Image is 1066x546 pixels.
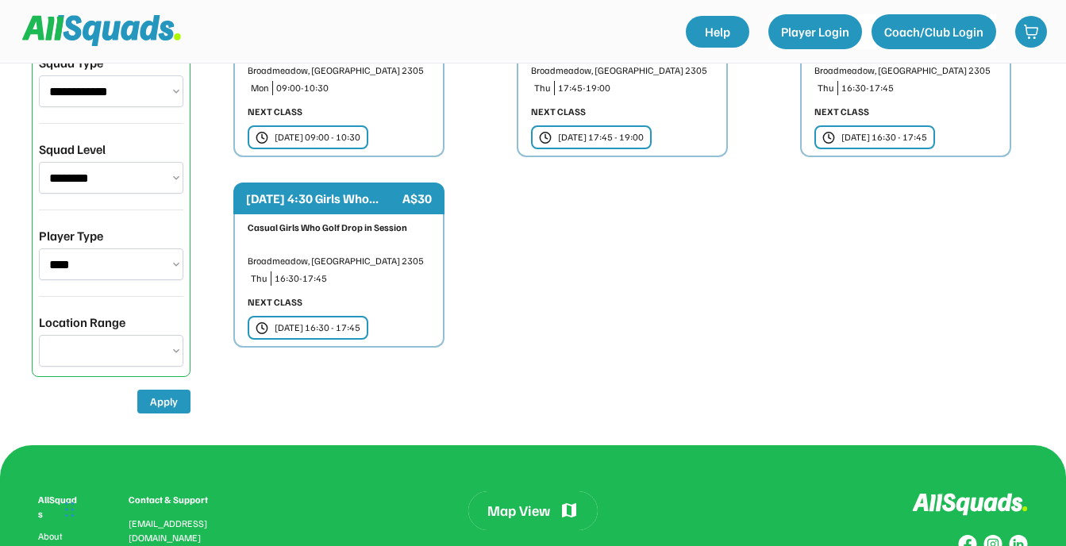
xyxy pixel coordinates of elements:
[686,16,749,48] a: Help
[22,15,181,45] img: Squad%20Logo.svg
[39,140,106,159] div: Squad Level
[246,189,399,208] div: [DATE] 4:30 Girls Who...
[814,105,869,119] div: NEXT CLASS
[814,63,997,78] div: Broadmeadow, [GEOGRAPHIC_DATA] 2305
[256,131,268,144] img: clock.svg
[275,271,430,286] div: 16:30-17:45
[248,254,430,268] div: Broadmeadow, [GEOGRAPHIC_DATA] 2305
[841,81,997,95] div: 16:30-17:45
[39,226,103,245] div: Player Type
[768,14,862,49] button: Player Login
[872,14,996,49] button: Coach/Club Login
[137,390,190,413] button: Apply
[531,105,586,119] div: NEXT CLASS
[539,131,552,144] img: clock.svg
[256,321,268,335] img: clock.svg
[558,81,714,95] div: 17:45-19:00
[487,501,550,521] div: Map View
[1023,24,1039,40] img: shopping-cart-01%20%281%29.svg
[248,295,302,310] div: NEXT CLASS
[531,63,714,78] div: Broadmeadow, [GEOGRAPHIC_DATA] 2305
[251,271,267,286] div: Thu
[275,321,360,335] div: [DATE] 16:30 - 17:45
[248,221,430,235] div: Casual Girls Who Golf Drop in Session
[248,105,302,119] div: NEXT CLASS
[276,81,430,95] div: 09:00-10:30
[558,130,644,144] div: [DATE] 17:45 - 19:00
[251,81,269,95] div: Mon
[402,189,432,208] div: A$30
[129,517,227,545] div: [EMAIL_ADDRESS][DOMAIN_NAME]
[822,131,835,144] img: clock.svg
[275,130,360,144] div: [DATE] 09:00 - 10:30
[248,63,430,78] div: Broadmeadow, [GEOGRAPHIC_DATA] 2305
[534,81,551,95] div: Thu
[818,81,834,95] div: Thu
[841,130,927,144] div: [DATE] 16:30 - 17:45
[39,313,125,332] div: Location Range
